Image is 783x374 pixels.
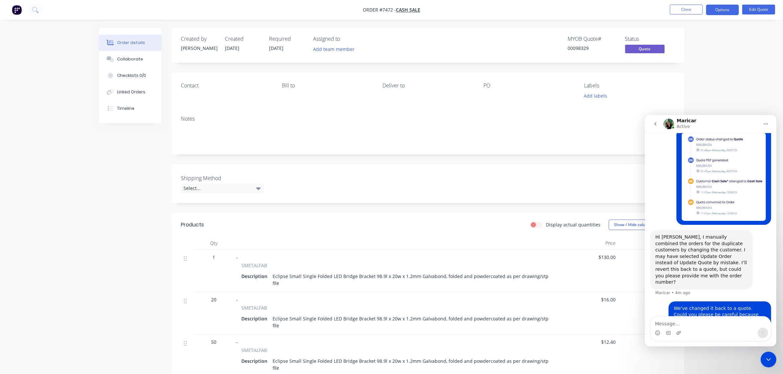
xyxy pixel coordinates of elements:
div: Notes [181,116,674,122]
div: Deliver to [382,82,473,89]
a: Cash Sale [396,7,420,13]
span: $620.00 [621,339,672,345]
div: [PERSON_NAME] [181,45,217,52]
span: - [236,296,238,303]
div: Collaborate [117,56,143,62]
div: Total [619,237,674,250]
div: Description [242,271,270,281]
span: $130.00 [565,254,616,261]
div: Qty [194,237,234,250]
div: Status [625,36,674,42]
div: 00098329 [568,45,617,52]
iframe: Intercom live chat [645,115,776,346]
span: Order #7472 - [363,7,396,13]
span: - [236,339,238,345]
span: $130.00 [621,254,672,261]
span: SMETALFAB [242,262,267,269]
label: Shipping Method [181,174,263,182]
button: Add labels [580,91,611,100]
span: $16.00 [565,296,616,303]
button: Show / Hide columns [609,220,660,230]
span: $12.40 [565,339,616,345]
label: Display actual quantities [546,221,601,228]
div: Select... [181,183,263,193]
div: MYOB Quote # [568,36,617,42]
div: PO [483,82,574,89]
span: - [236,254,238,260]
span: [DATE] [269,45,284,51]
div: Eclipse Small Single Folded LED Bridge Bracket 98.9l x 20w x 1.2mm Galvabond, folded and powderco... [270,271,555,288]
iframe: Intercom live chat [761,352,776,367]
button: Collaborate [99,51,161,67]
span: SMETALFAB [242,304,267,311]
button: Add team member [313,45,358,54]
button: Add team member [309,45,358,54]
button: Quote [625,45,665,55]
div: Bill to [282,82,372,89]
button: Close [670,5,703,14]
button: Checklists 0/0 [99,67,161,84]
div: Eclipse Small Single Folded LED Bridge Bracket 98.9l x 20w x 1.2mm Galvabond, folded and powderco... [270,314,555,330]
div: Eclipse Small Single Folded LED Bridge Bracket 98.9l x 20w x 1.2mm Galvabond, folded and powderco... [270,356,555,373]
div: Assigned to [313,36,379,42]
button: Options [706,5,739,15]
span: [DATE] [225,45,240,51]
img: Factory [12,5,22,15]
span: Quote [625,45,665,53]
div: Created by [181,36,217,42]
span: 50 [211,339,217,345]
button: Edit Quote [742,5,775,14]
div: Checklists 0/0 [117,73,146,79]
div: Linked Orders [117,89,145,95]
div: Order details [117,40,145,46]
button: Order details [99,35,161,51]
div: Description [242,356,270,366]
div: Description [242,314,270,323]
button: Linked Orders [99,84,161,100]
span: 1 [213,254,215,261]
div: Timeline [117,105,135,111]
div: Contact [181,82,271,89]
span: 20 [211,296,217,303]
div: Required [269,36,306,42]
span: SMETALFAB [242,347,267,354]
span: $320.00 [621,296,672,303]
div: Products [181,221,204,229]
button: Timeline [99,100,161,117]
div: Created [225,36,261,42]
div: Labels [584,82,674,89]
div: Price [563,237,619,250]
